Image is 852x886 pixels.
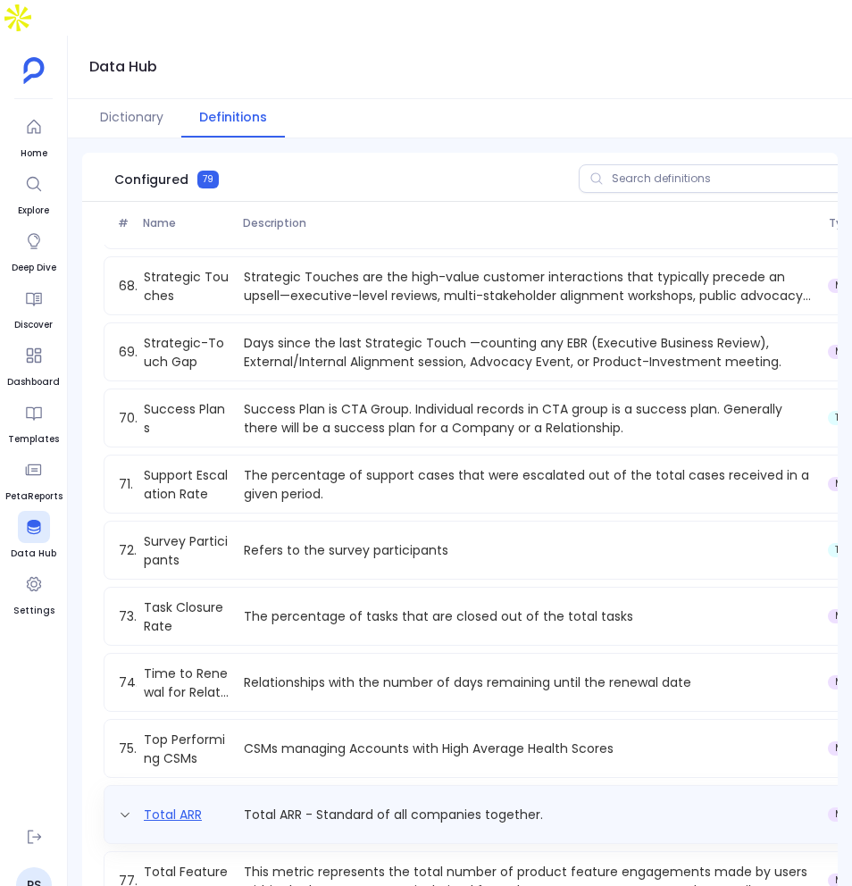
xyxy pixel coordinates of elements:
span: 75. [112,740,137,758]
a: Time to Renewal for Relationship [137,664,237,700]
p: The percentage of support cases that were escalated out of the total cases received in a given pe... [237,466,821,502]
span: 68. [112,277,137,296]
span: Data Hub [11,547,56,561]
a: Templates [8,397,59,447]
p: CSMs managing Accounts with High Average Health Scores [237,740,821,758]
a: Deep Dive [12,225,56,275]
span: Configured [114,171,188,188]
p: Strategic Touches are the high-value customer interactions that typically precede an upsell—execu... [237,268,821,304]
span: 70. [112,409,137,428]
button: Dictionary [82,99,181,138]
span: Discover [14,318,53,332]
a: Explore [18,168,50,218]
span: Home [18,146,50,161]
span: 72. [112,541,137,560]
span: Templates [8,432,59,447]
a: Support Escalation Rate [137,466,237,502]
a: Discover [14,282,53,332]
a: Dashboard [7,339,60,389]
a: Top Performing CSMs [137,731,237,766]
a: Strategic Touches [137,268,237,304]
span: PetaReports [5,489,63,504]
span: 73. [112,607,137,626]
p: Days since the last Strategic Touch —counting any EBR (Executive Business Review), External/Inter... [237,334,821,370]
p: Success Plan is CTA Group. Individual records in CTA group is a success plan. Generally there wil... [237,400,821,436]
a: Survey Participants [137,532,237,568]
a: Success Plans [137,400,237,436]
a: Data Hub [11,511,56,561]
span: Settings [13,604,54,618]
span: 79 [197,171,219,188]
a: Settings [13,568,54,618]
span: Description [236,216,821,230]
a: Strategic-Touch Gap [137,334,237,370]
span: Name [136,216,236,230]
button: Definitions [181,99,285,138]
span: Deep Dive [12,261,56,275]
span: Dashboard [7,375,60,389]
p: Total ARR - Standard of all companies together. [237,806,821,824]
p: Refers to the survey participants [237,541,821,560]
img: petavue logo [23,57,45,84]
a: PetaReports [5,454,63,504]
a: Total ARR [137,806,209,824]
span: Explore [18,204,50,218]
p: The percentage of tasks that are closed out of the total tasks [237,607,821,626]
span: 69. [112,343,137,362]
span: # [111,216,136,230]
span: 74. [112,673,137,692]
p: Relationships with the number of days remaining until the renewal date [237,673,821,692]
h1: Data Hub [89,54,157,79]
span: 71. [112,475,137,494]
a: Home [18,111,50,161]
a: Task Closure Rate [137,598,237,634]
